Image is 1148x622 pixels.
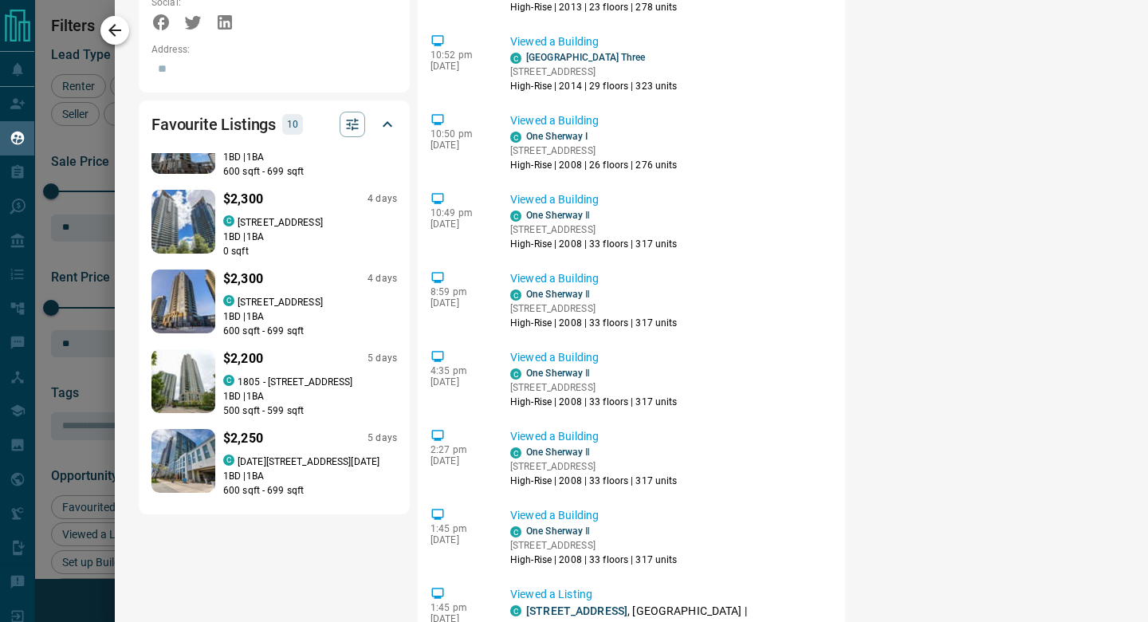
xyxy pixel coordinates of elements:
div: condos.ca [510,605,521,616]
p: 1 BD | 1 BA [223,230,397,244]
a: Favourited listing$2,3004 dayscondos.ca[STREET_ADDRESS]1BD |1BA0 sqft [151,187,397,258]
p: High-Rise | 2008 | 26 floors | 276 units [510,158,678,172]
a: [STREET_ADDRESS] [526,604,627,617]
p: [STREET_ADDRESS] [238,295,323,309]
p: [STREET_ADDRESS] [510,380,678,395]
p: [DATE] [431,455,486,467]
p: 1:45 pm [431,602,486,613]
p: [DATE] [431,140,486,151]
div: condos.ca [223,295,234,306]
p: High-Rise | 2008 | 33 floors | 317 units [510,395,678,409]
div: condos.ca [510,132,521,143]
p: High-Rise | 2008 | 33 floors | 317 units [510,316,678,330]
p: $2,250 [223,429,263,448]
p: 1 BD | 1 BA [223,150,397,164]
p: [DATE] [431,61,486,72]
div: Favourite Listings10 [151,105,397,144]
p: [STREET_ADDRESS] [510,538,678,553]
p: Viewed a Building [510,112,826,129]
p: 600 sqft - 699 sqft [223,324,397,338]
p: Viewed a Building [510,191,826,208]
a: Favourited listing$2,3004 dayscondos.ca[STREET_ADDRESS]1BD |1BA600 sqft - 699 sqft [151,266,397,338]
p: 4 days [368,272,397,285]
a: One Sherway Ⅱ [526,526,590,537]
p: 5 days [368,431,397,445]
p: Address: [151,42,397,57]
div: condos.ca [510,447,521,459]
a: One Sherway Ⅱ [526,289,590,300]
p: Viewed a Building [510,33,826,50]
p: [STREET_ADDRESS] [510,144,678,158]
p: [STREET_ADDRESS] [510,459,678,474]
p: 600 sqft - 699 sqft [223,164,397,179]
p: [STREET_ADDRESS] [510,65,678,79]
p: 1 BD | 1 BA [223,309,397,324]
p: 8:59 pm [431,286,486,297]
div: condos.ca [510,368,521,380]
p: 10:50 pm [431,128,486,140]
p: Viewed a Building [510,507,826,524]
a: Favourited listing$2,2505 dayscondos.ca[DATE][STREET_ADDRESS][DATE]1BD |1BA600 sqft - 699 sqft [151,426,397,498]
p: High-Rise | 2008 | 33 floors | 317 units [510,553,678,567]
p: $2,200 [223,349,263,368]
a: One Sherway Ⅱ [526,368,590,379]
div: condos.ca [223,455,234,466]
p: 10:49 pm [431,207,486,218]
a: Favourited listing$2,2005 dayscondos.ca1805 - [STREET_ADDRESS]1BD |1BA500 sqft - 599 sqft [151,346,397,418]
p: [STREET_ADDRESS] [510,222,678,237]
div: condos.ca [223,375,234,386]
p: High-Rise | 2008 | 33 floors | 317 units [510,474,678,488]
p: High-Rise | 2014 | 29 floors | 323 units [510,79,678,93]
p: Viewed a Listing [510,586,826,603]
p: [DATE] [431,376,486,388]
p: Viewed a Building [510,349,826,366]
img: Favourited listing [140,429,226,493]
p: Viewed a Building [510,270,826,287]
div: condos.ca [223,215,234,226]
p: 1:45 pm [431,523,486,534]
p: [DATE] [431,297,486,309]
a: [GEOGRAPHIC_DATA] Three [526,52,646,63]
img: Favourited listing [129,190,237,254]
p: 1 BD | 1 BA [223,389,397,404]
p: High-Rise | 2008 | 33 floors | 317 units [510,237,678,251]
p: 4:35 pm [431,365,486,376]
a: One Sherway I [526,131,588,142]
p: 1805 - [STREET_ADDRESS] [238,375,353,389]
p: 10:52 pm [431,49,486,61]
div: condos.ca [510,526,521,537]
p: 10 [287,116,298,133]
p: $2,300 [223,190,263,209]
h2: Favourite Listings [151,112,276,137]
img: Favourited listing [136,270,232,333]
a: One Sherway Ⅱ [526,210,590,221]
p: 0 sqft [223,244,397,258]
p: 2:27 pm [431,444,486,455]
p: [DATE] [431,534,486,545]
p: 600 sqft - 699 sqft [223,483,397,498]
p: 1 BD | 1 BA [223,469,397,483]
p: Viewed a Building [510,428,826,445]
p: 500 sqft - 599 sqft [223,404,397,418]
p: 4 days [368,192,397,206]
p: [DATE] [431,218,486,230]
p: [STREET_ADDRESS] [510,301,678,316]
img: Favourited listing [132,349,234,413]
div: condos.ca [510,211,521,222]
p: [STREET_ADDRESS] [238,215,323,230]
div: condos.ca [510,289,521,301]
p: 5 days [368,352,397,365]
div: condos.ca [510,53,521,64]
a: One Sherway Ⅱ [526,447,590,458]
p: $2,300 [223,270,263,289]
p: [DATE][STREET_ADDRESS][DATE] [238,455,379,469]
